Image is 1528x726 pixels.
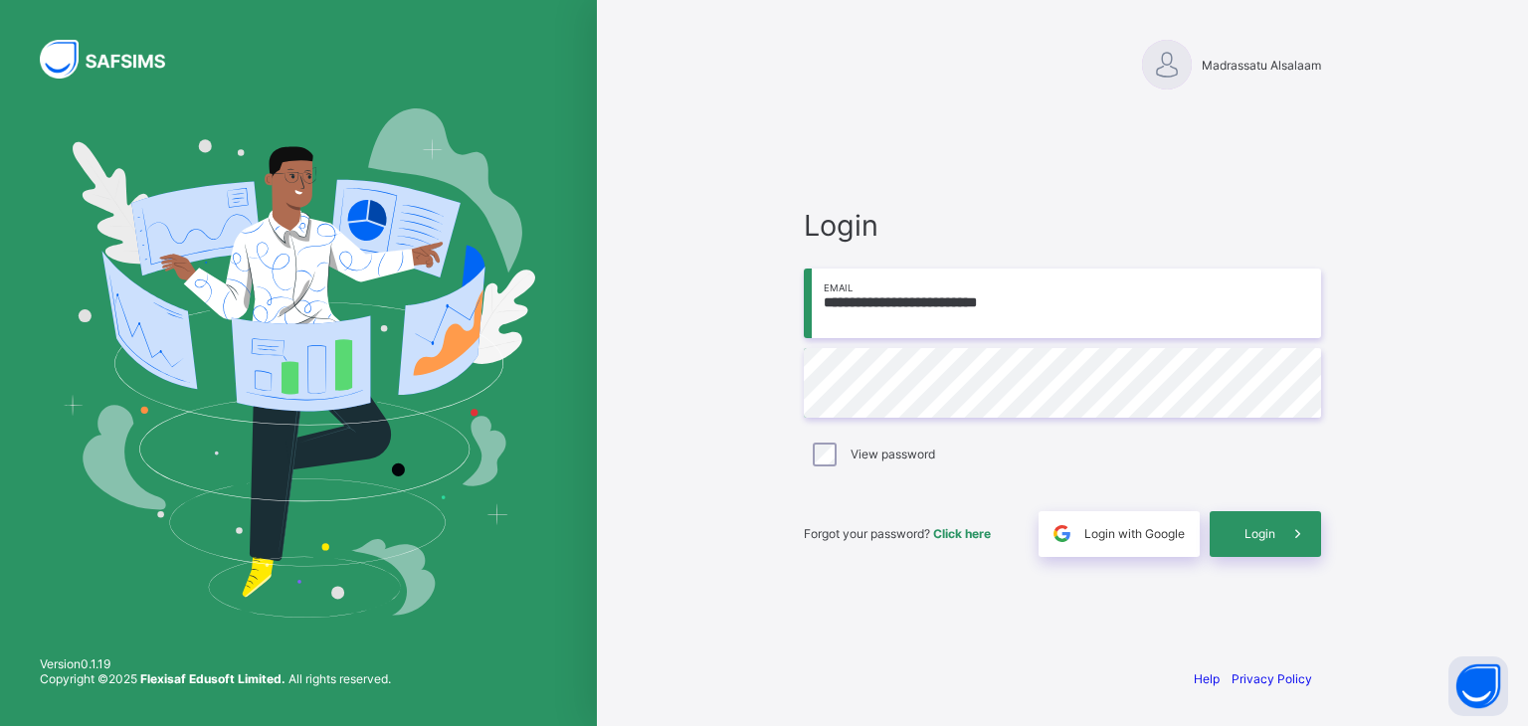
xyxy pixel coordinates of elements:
strong: Flexisaf Edusoft Limited. [140,671,286,686]
a: Privacy Policy [1232,671,1312,686]
span: Version 0.1.19 [40,656,391,671]
img: SAFSIMS Logo [40,40,189,79]
a: Help [1194,671,1220,686]
span: Login with Google [1084,526,1185,541]
span: Login [1244,526,1275,541]
button: Open asap [1448,656,1508,716]
label: View password [851,447,935,461]
span: Copyright © 2025 All rights reserved. [40,671,391,686]
img: google.396cfc9801f0270233282035f929180a.svg [1050,522,1073,545]
span: Madrassatu Alsalaam [1202,58,1321,73]
img: Hero Image [62,108,535,618]
a: Click here [933,526,991,541]
span: Login [804,208,1321,243]
span: Forgot your password? [804,526,991,541]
